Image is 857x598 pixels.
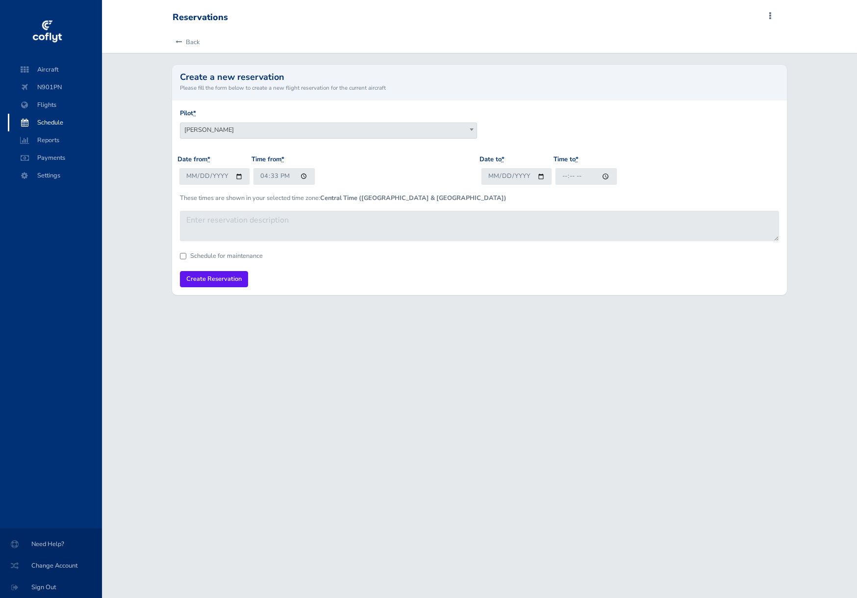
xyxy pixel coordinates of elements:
span: Payments [18,149,92,167]
abbr: required [207,155,210,164]
span: Sign Out [12,578,90,596]
label: Schedule for maintenance [190,253,263,259]
small: Please fill the form below to create a new flight reservation for the current aircraft [180,83,779,92]
span: Flights [18,96,92,114]
label: Date to [479,154,504,165]
label: Time to [554,154,579,165]
label: Pilot [180,108,196,119]
input: Create Reservation [180,271,248,287]
span: Change Account [12,557,90,574]
span: Need Help? [12,535,90,553]
span: David Stansell [180,123,477,139]
abbr: required [281,155,284,164]
label: Time from [252,154,284,165]
abbr: required [193,109,196,118]
span: N901PN [18,78,92,96]
span: Reports [18,131,92,149]
p: These times are shown in your selected time zone: [180,193,779,203]
abbr: required [502,155,504,164]
span: Schedule [18,114,92,131]
abbr: required [576,155,579,164]
a: Back [173,31,200,53]
span: Aircraft [18,61,92,78]
b: Central Time ([GEOGRAPHIC_DATA] & [GEOGRAPHIC_DATA]) [320,194,506,202]
h2: Create a new reservation [180,73,779,81]
span: Settings [18,167,92,184]
div: Reservations [173,12,228,23]
span: David Stansell [180,123,477,137]
img: coflyt logo [31,17,63,47]
label: Date from [177,154,210,165]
